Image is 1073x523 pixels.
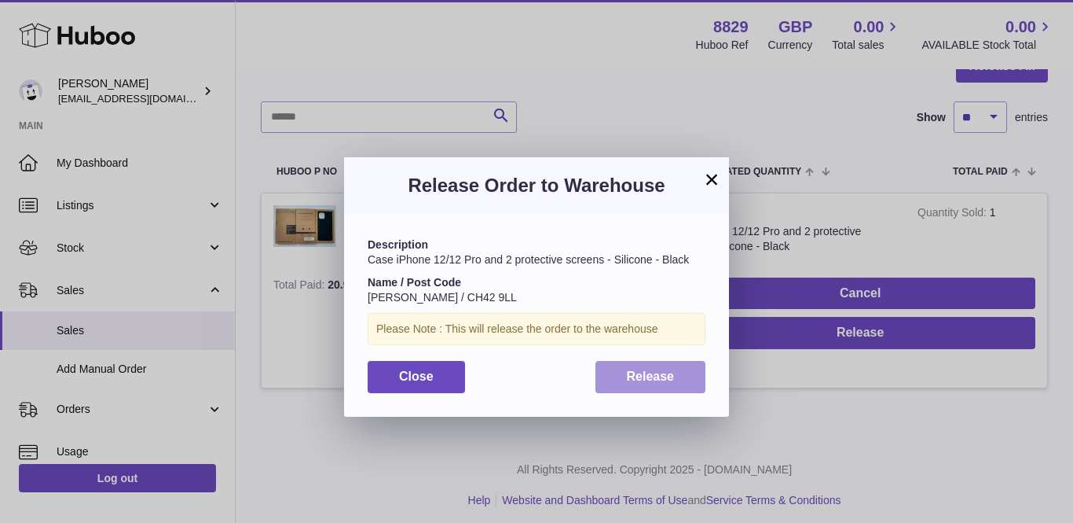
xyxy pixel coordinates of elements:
[368,173,705,198] h3: Release Order to Warehouse
[368,276,461,289] strong: Name / Post Code
[627,370,675,383] span: Release
[368,361,465,393] button: Close
[702,170,721,189] button: ×
[595,361,706,393] button: Release
[399,370,434,383] span: Close
[368,238,428,251] strong: Description
[368,291,517,304] span: [PERSON_NAME] / CH42 9LL
[368,313,705,345] div: Please Note : This will release the order to the warehouse
[368,253,689,266] span: Case iPhone 12/12 Pro and 2 protective screens - Silicone - Black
